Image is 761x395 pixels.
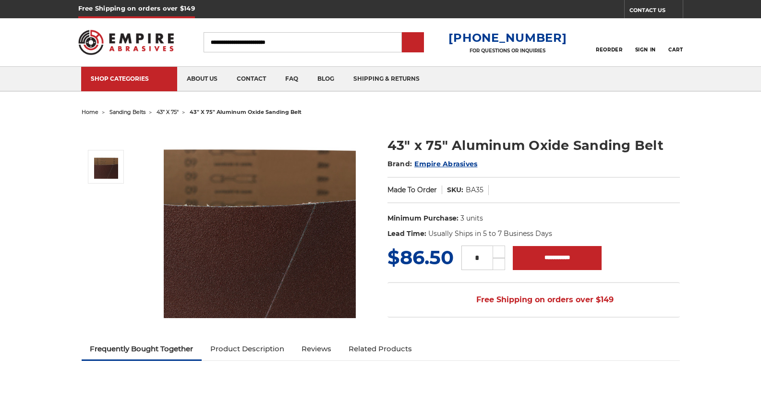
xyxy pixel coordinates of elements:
[340,338,421,359] a: Related Products
[157,109,179,115] a: 43” x 75"
[596,32,622,52] a: Reorder
[387,185,437,194] span: Made To Order
[387,160,412,168] span: Brand:
[448,31,567,45] a: [PHONE_NUMBER]
[387,246,454,269] span: $86.50
[448,48,567,54] p: FOR QUESTIONS OR INQUIRIES
[78,24,174,61] img: Empire Abrasives
[466,185,483,195] dd: BA35
[387,213,459,223] dt: Minimum Purchase:
[293,338,340,359] a: Reviews
[387,136,680,155] h1: 43" x 75" Aluminum Oxide Sanding Belt
[227,67,276,91] a: contact
[387,229,426,239] dt: Lead Time:
[82,109,98,115] a: home
[308,67,344,91] a: blog
[177,67,227,91] a: about us
[414,160,477,168] a: Empire Abrasives
[344,67,429,91] a: shipping & returns
[190,109,302,115] span: 43" x 75" aluminum oxide sanding belt
[164,126,356,318] img: 43" x 75" Aluminum Oxide Sanding Belt
[447,185,463,195] dt: SKU:
[453,290,614,309] span: Free Shipping on orders over $149
[668,32,683,53] a: Cart
[668,47,683,53] span: Cart
[91,75,168,82] div: SHOP CATEGORIES
[428,229,552,239] dd: Usually Ships in 5 to 7 Business Days
[109,109,145,115] a: sanding belts
[460,213,483,223] dd: 3 units
[635,47,656,53] span: Sign In
[202,338,293,359] a: Product Description
[94,155,118,179] img: 43" x 75" Aluminum Oxide Sanding Belt
[596,47,622,53] span: Reorder
[403,33,423,52] input: Submit
[629,5,683,18] a: CONTACT US
[82,338,202,359] a: Frequently Bought Together
[276,67,308,91] a: faq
